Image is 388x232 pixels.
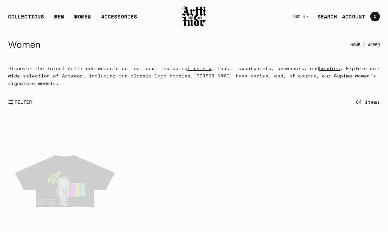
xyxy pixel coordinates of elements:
[188,65,211,72] a: t-shirts
[374,15,376,18] span: 1
[319,65,340,72] a: hoodies
[8,13,44,26] div: COLLECTIONS
[312,10,337,23] a: SEARCH
[74,13,91,26] a: WOMEN
[356,98,380,106] div: 84 items
[293,14,306,19] span: USD $
[337,10,365,23] a: ACCOUNT
[181,6,207,28] img: Arttitude
[8,95,32,109] button: Show filters
[194,72,268,79] a: [PERSON_NAME] tees series
[8,64,380,87] p: Discover the latest Arttitude women's collections, including , tops, sweatshirts, crewnecks, and ...
[365,9,380,24] a: Open cart
[54,13,64,26] a: MEN
[350,38,360,52] a: Home
[360,38,380,52] li: Women
[101,13,137,26] div: ACCESSORIES
[13,99,32,105] span: FILTER
[289,9,312,24] button: USD $
[3,13,142,26] ul: Main navigation
[8,37,40,52] h1: Women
